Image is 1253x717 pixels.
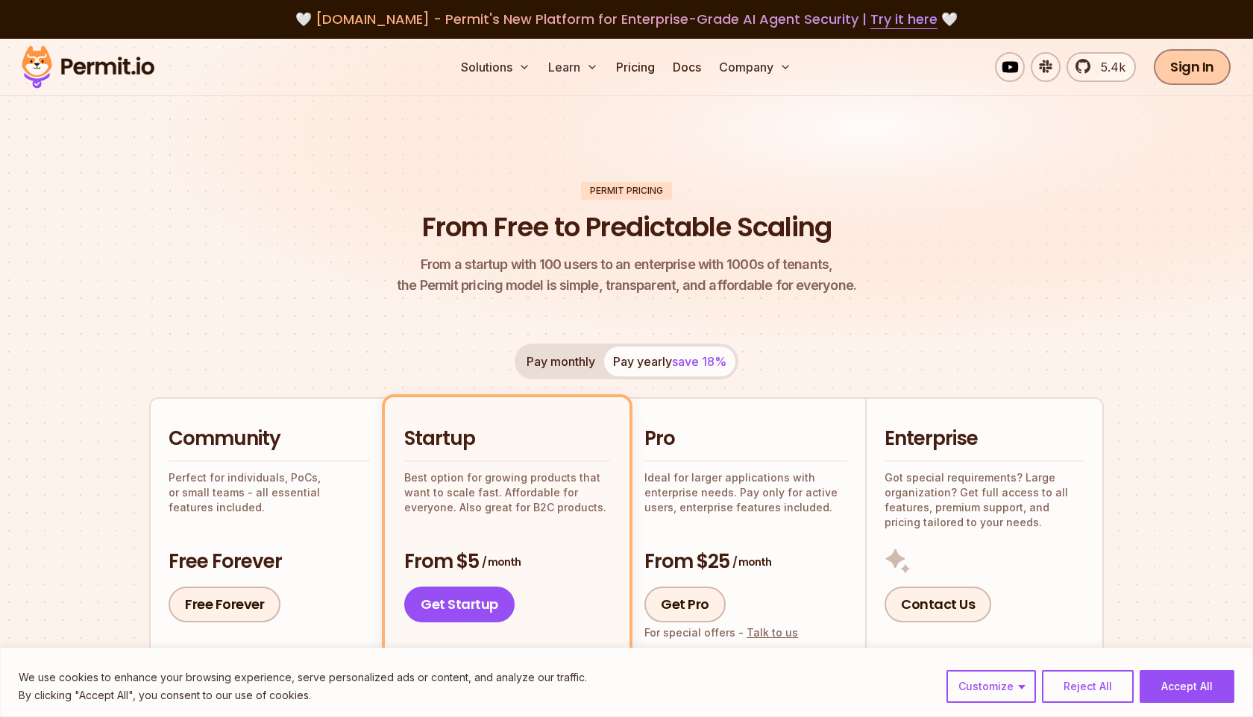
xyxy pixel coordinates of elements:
[581,182,672,200] div: Permit Pricing
[610,52,661,82] a: Pricing
[713,52,797,82] button: Company
[404,587,515,622] a: Get Startup
[1140,670,1234,703] button: Accept All
[1042,670,1134,703] button: Reject All
[169,587,280,622] a: Free Forever
[732,555,771,569] span: / month
[397,254,856,275] span: From a startup with 100 users to an enterprise with 1000s of tenants,
[1154,49,1231,85] a: Sign In
[482,555,521,569] span: / month
[885,587,991,622] a: Contact Us
[644,470,847,515] p: Ideal for larger applications with enterprise needs. Pay only for active users, enterprise featur...
[747,626,798,639] a: Talk to us
[455,52,536,82] button: Solutions
[169,549,370,575] h3: Free Forever
[644,625,798,640] div: For special offers -
[404,470,610,515] p: Best option for growing products that want to scale fast. Affordable for everyone. Also great for...
[542,52,604,82] button: Learn
[169,470,370,515] p: Perfect for individuals, PoCs, or small teams - all essential features included.
[1092,58,1125,76] span: 5.4k
[315,10,938,28] span: [DOMAIN_NAME] - Permit's New Platform for Enterprise-Grade AI Agent Security |
[885,426,1084,452] h2: Enterprise
[404,549,610,575] h3: From $5
[19,686,587,704] p: By clicking "Accept All", you consent to our use of cookies.
[870,10,938,29] a: Try it here
[19,669,587,686] p: We use cookies to enhance your browsing experience, serve personalized ads or content, and analyz...
[36,9,1217,30] div: 🤍 🤍
[1067,52,1136,82] a: 5.4k
[397,254,856,296] p: the Permit pricing model is simple, transparent, and affordable for everyone.
[644,549,847,575] h3: From $25
[644,426,847,452] h2: Pro
[644,587,726,622] a: Get Pro
[885,470,1084,530] p: Got special requirements? Large organization? Get full access to all features, premium support, a...
[518,347,604,376] button: Pay monthly
[15,42,161,92] img: Permit logo
[946,670,1036,703] button: Customize
[422,209,832,246] h1: From Free to Predictable Scaling
[404,426,610,452] h2: Startup
[667,52,707,82] a: Docs
[169,426,370,452] h2: Community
